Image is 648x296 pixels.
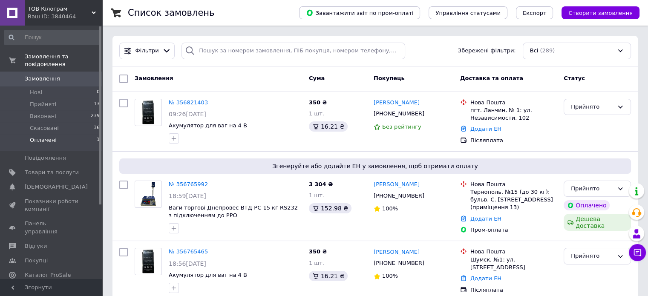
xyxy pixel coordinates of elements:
a: Фото товару [135,99,162,126]
a: Створити замовлення [553,9,639,16]
span: 350 ₴ [309,99,327,106]
span: Згенеруйте або додайте ЕН у замовлення, щоб отримати оплату [123,162,628,170]
span: Замовлення та повідомлення [25,53,102,68]
span: 1 шт. [309,260,324,266]
a: Додати ЕН [470,216,501,222]
h1: Список замовлень [128,8,214,18]
div: [PHONE_NUMBER] [372,258,426,269]
span: Статус [564,75,585,81]
span: Завантажити звіт по пром-оплаті [306,9,413,17]
div: Нова Пошта [470,99,557,106]
span: Збережені фільтри: [458,47,516,55]
div: Прийнято [571,184,613,193]
a: [PERSON_NAME] [374,181,420,189]
div: Оплачено [564,200,610,210]
span: 18:56[DATE] [169,260,206,267]
span: Покупець [374,75,405,81]
div: [PHONE_NUMBER] [372,190,426,201]
input: Пошук за номером замовлення, ПІБ покупця, номером телефону, Email, номером накладної [181,43,405,59]
div: Дешева доставка [564,214,631,231]
span: Виконані [30,112,56,120]
span: Повідомлення [25,154,66,162]
a: Додати ЕН [470,275,501,282]
div: Післяплата [470,286,557,294]
div: Ваш ID: 3840464 [28,13,102,20]
span: 18:59[DATE] [169,193,206,199]
span: Управління статусами [435,10,501,16]
a: Додати ЕН [470,126,501,132]
a: Акумулятор для ваг на 4 В [169,122,247,129]
a: Акумулятор для ваг на 4 В [169,272,247,278]
span: Експорт [523,10,547,16]
input: Пошук [4,30,101,45]
img: Фото товару [135,181,161,207]
span: Прийняті [30,101,56,108]
span: Без рейтингу [382,124,421,130]
a: [PERSON_NAME] [374,248,420,256]
span: 36 [94,124,100,132]
span: 100% [382,205,398,212]
span: Доставка та оплата [460,75,523,81]
span: Cума [309,75,325,81]
img: Фото товару [141,99,156,126]
a: № 356765465 [169,248,208,255]
span: (289) [540,47,555,54]
div: Прийнято [571,252,613,261]
span: Замовлення [135,75,173,81]
span: Фільтри [135,47,159,55]
div: Нова Пошта [470,248,557,256]
span: Покупці [25,257,48,264]
button: Створити замовлення [562,6,639,19]
span: 0 [97,89,100,96]
span: Нові [30,89,42,96]
a: [PERSON_NAME] [374,99,420,107]
div: 16.21 ₴ [309,121,348,132]
span: Створити замовлення [568,10,633,16]
span: Скасовані [30,124,59,132]
span: Показники роботи компанії [25,198,79,213]
div: [PHONE_NUMBER] [372,108,426,119]
button: Завантажити звіт по пром-оплаті [299,6,420,19]
a: № 356765992 [169,181,208,187]
div: 152.98 ₴ [309,203,351,213]
span: 1 шт. [309,192,324,198]
span: ТОВ Кілограм [28,5,92,13]
a: № 356821403 [169,99,208,106]
div: пгт. Ланчин, № 1: ул. Независимости, 102 [470,106,557,122]
button: Експорт [516,6,553,19]
div: Тернополь, №15 (до 30 кг): бульв. С. [STREET_ADDRESS] (приміщення 13) [470,188,557,212]
a: Фото товару [135,248,162,275]
span: 09:26[DATE] [169,111,206,118]
span: Панель управління [25,220,79,235]
a: Ваги торгові Днепровес ВТД-РС 15 кг RS232 з підключенням до РРО [169,204,298,219]
div: Пром-оплата [470,226,557,234]
span: Товари та послуги [25,169,79,176]
span: 1 [97,136,100,144]
span: 3 304 ₴ [309,181,333,187]
span: Всі [530,47,539,55]
span: Замовлення [25,75,60,83]
div: Післяплата [470,137,557,144]
span: 350 ₴ [309,248,327,255]
div: Прийнято [571,103,613,112]
span: [DEMOGRAPHIC_DATA] [25,183,88,191]
span: Каталог ProSale [25,271,71,279]
div: Нова Пошта [470,181,557,188]
button: Управління статусами [429,6,507,19]
span: 13 [94,101,100,108]
span: 100% [382,273,398,279]
div: 16.21 ₴ [309,271,348,281]
img: Фото товару [141,248,156,275]
div: Шумск, №1: ул. [STREET_ADDRESS] [470,256,557,271]
span: Відгуки [25,242,47,250]
span: 1 шт. [309,110,324,117]
span: 239 [91,112,100,120]
span: Оплачені [30,136,57,144]
button: Чат з покупцем [629,244,646,261]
